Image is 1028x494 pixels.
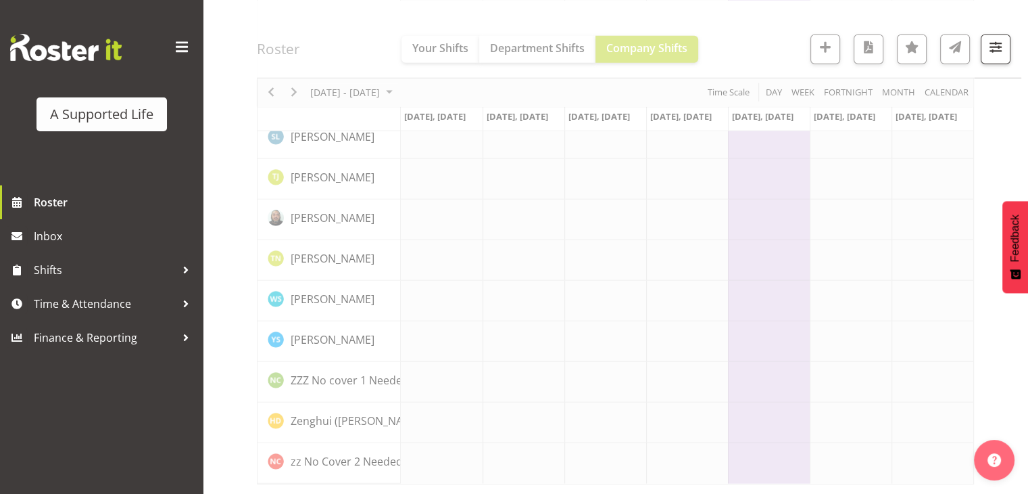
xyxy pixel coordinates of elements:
button: Filter Shifts [981,34,1010,64]
img: Rosterit website logo [10,34,122,61]
button: Feedback - Show survey [1002,201,1028,293]
span: Shifts [34,260,176,280]
span: Feedback [1009,215,1021,262]
div: A Supported Life [50,104,153,125]
span: Time & Attendance [34,294,176,314]
span: Inbox [34,226,196,246]
span: Roster [34,192,196,212]
span: Finance & Reporting [34,328,176,348]
img: help-xxl-2.png [987,453,1001,467]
